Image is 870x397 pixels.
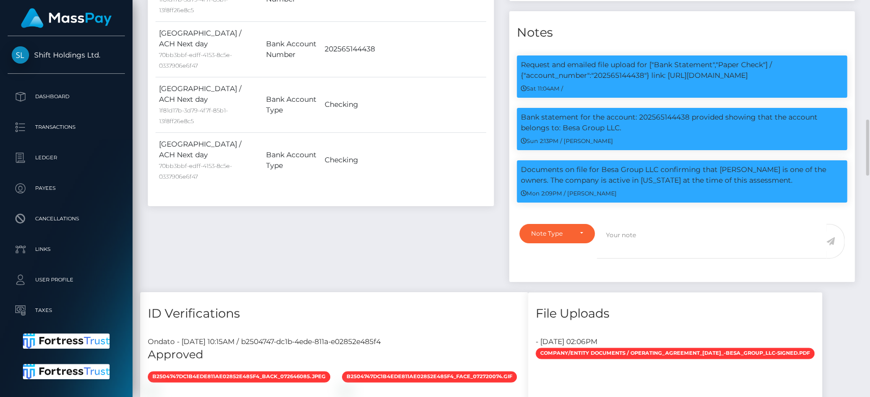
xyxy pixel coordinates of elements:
[262,77,321,132] td: Bank Account Type
[521,164,843,186] p: Documents on file for Besa Group LLC confirming that [PERSON_NAME] is one of the owners. The comp...
[8,237,125,262] a: Links
[536,348,814,359] span: Company/Entity documents / Operating_Agreement_[DATE]_-besa_group_llc-signed.pdf
[155,21,262,77] td: [GEOGRAPHIC_DATA] / ACH Next day
[148,371,330,382] span: b2504747dc1b4ede811ae02852e485f4_back_072646085.jpeg
[23,364,110,379] img: Fortress Trust
[521,190,617,197] small: Mon 2:09PM / [PERSON_NAME]
[159,107,228,125] small: 1f81d17b-3d79-4f7f-85b1-13f8ff26e8c5
[155,132,262,188] td: [GEOGRAPHIC_DATA] / ACH Next day
[519,224,595,243] button: Note Type
[521,112,843,133] p: Bank statement for the account: 202565144438 provided showing that the account belongs to: Besa G...
[8,50,125,60] span: Shift Holdings Ltd.
[148,386,156,394] img: b2504747-dc1b-4ede-811a-e02852e485f4070f8293-e9b6-49c9-b9bd-d1f604ef81ae
[140,336,528,347] div: Ondato - [DATE] 10:15AM / b2504747-dc1b-4ede-811a-e02852e485f4
[159,162,232,180] small: 70bb3bbf-edff-4153-8c5e-0337906e6f47
[521,60,843,81] p: Request and emailed file upload for ["Bank Statement","Paper Check"] / {"account_number":"2025651...
[321,132,486,188] td: Checking
[321,21,486,77] td: 202565144438
[262,132,321,188] td: Bank Account Type
[8,115,125,140] a: Transactions
[21,8,112,28] img: MassPay Logo
[12,303,121,318] p: Taxes
[148,347,520,363] h5: Approved
[521,137,613,145] small: Sun 2:13PM / [PERSON_NAME]
[23,333,110,349] img: Fortress Trust
[8,176,125,201] a: Payees
[536,305,814,323] h4: File Uploads
[159,51,232,69] small: 70bb3bbf-edff-4153-8c5e-0337906e6f47
[12,46,29,64] img: Shift Holdings Ltd.
[12,211,121,226] p: Cancellations
[12,272,121,288] p: User Profile
[12,120,121,135] p: Transactions
[12,89,121,104] p: Dashboard
[531,230,571,238] div: Note Type
[8,206,125,232] a: Cancellations
[8,298,125,323] a: Taxes
[521,85,563,92] small: Sat 11:04AM /
[155,77,262,132] td: [GEOGRAPHIC_DATA] / ACH Next day
[517,24,848,42] h4: Notes
[321,77,486,132] td: Checking
[262,21,321,77] td: Bank Account Number
[342,386,350,394] img: b2504747-dc1b-4ede-811a-e02852e485f44c84d112-6be1-4048-8efe-279fe21d6141
[12,181,121,196] p: Payees
[342,371,517,382] span: b2504747dc1b4ede811ae02852e485f4_face_072720074.gif
[8,145,125,171] a: Ledger
[8,84,125,109] a: Dashboard
[148,305,520,323] h4: ID Verifications
[528,336,822,347] div: - [DATE] 02:06PM
[12,150,121,165] p: Ledger
[8,267,125,293] a: User Profile
[12,242,121,257] p: Links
